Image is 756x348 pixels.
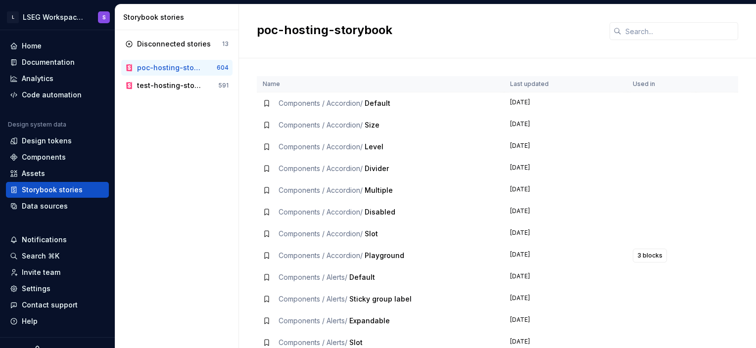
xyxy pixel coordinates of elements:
[22,57,75,67] div: Documentation
[6,38,109,54] a: Home
[349,316,390,325] span: Expandable
[349,273,375,281] span: Default
[121,36,233,52] a: Disconnected stories13
[279,142,363,151] span: Components / Accordion /
[279,251,363,260] span: Components / Accordion /
[8,121,66,129] div: Design system data
[222,40,229,48] div: 13
[257,76,504,92] th: Name
[279,295,347,303] span: Components / Alerts /
[218,82,229,89] div: 591
[504,288,627,310] td: [DATE]
[6,313,109,329] button: Help
[22,169,45,178] div: Assets
[137,63,201,73] div: poc-hosting-storybook
[279,186,363,194] span: Components / Accordion /
[22,300,78,310] div: Contact support
[22,152,66,162] div: Components
[121,60,233,76] a: poc-hosting-storybook604
[6,87,109,103] a: Code automation
[22,267,60,277] div: Invite team
[6,182,109,198] a: Storybook stories
[504,136,627,158] td: [DATE]
[621,22,738,40] input: Search...
[6,54,109,70] a: Documentation
[121,78,233,93] a: test-hosting-storybook591
[365,99,390,107] span: Default
[6,198,109,214] a: Data sources
[22,201,68,211] div: Data sources
[6,297,109,313] button: Contact support
[22,316,38,326] div: Help
[627,76,696,92] th: Used in
[6,248,109,264] button: Search ⌘K
[7,11,19,23] div: L
[365,121,379,129] span: Size
[123,12,235,22] div: Storybook stories
[504,76,627,92] th: Last updated
[504,245,627,266] td: [DATE]
[504,201,627,223] td: [DATE]
[6,232,109,248] button: Notifications
[22,41,42,51] div: Home
[217,64,229,72] div: 604
[279,316,347,325] span: Components / Alerts /
[23,12,86,22] div: LSEG Workspace Design System
[102,13,106,21] div: S
[504,158,627,179] td: [DATE]
[6,264,109,280] a: Invite team
[279,164,363,173] span: Components / Accordion /
[365,186,393,194] span: Multiple
[6,166,109,181] a: Assets
[365,229,378,238] span: Slot
[22,284,50,294] div: Settings
[6,133,109,149] a: Design tokens
[504,114,627,136] td: [DATE]
[2,6,113,28] button: LLSEG Workspace Design SystemS
[504,92,627,115] td: [DATE]
[22,90,82,100] div: Code automation
[137,39,211,49] div: Disconnected stories
[22,235,67,245] div: Notifications
[6,149,109,165] a: Components
[279,229,363,238] span: Components / Accordion /
[349,338,363,347] span: Slot
[6,71,109,87] a: Analytics
[504,310,627,332] td: [DATE]
[22,185,83,195] div: Storybook stories
[365,164,389,173] span: Divider
[279,99,363,107] span: Components / Accordion /
[22,251,59,261] div: Search ⌘K
[22,136,72,146] div: Design tokens
[349,295,412,303] span: Sticky group label
[365,142,383,151] span: Level
[137,81,202,90] div: test-hosting-storybook
[637,252,662,260] span: 3 blocks
[279,338,347,347] span: Components / Alerts /
[365,208,395,216] span: Disabled
[279,273,347,281] span: Components / Alerts /
[279,121,363,129] span: Components / Accordion /
[22,74,53,84] div: Analytics
[279,208,363,216] span: Components / Accordion /
[504,223,627,245] td: [DATE]
[6,281,109,297] a: Settings
[504,266,627,288] td: [DATE]
[365,251,404,260] span: Playground
[504,179,627,201] td: [DATE]
[257,22,598,38] h2: poc-hosting-storybook
[633,249,667,262] button: 3 blocks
